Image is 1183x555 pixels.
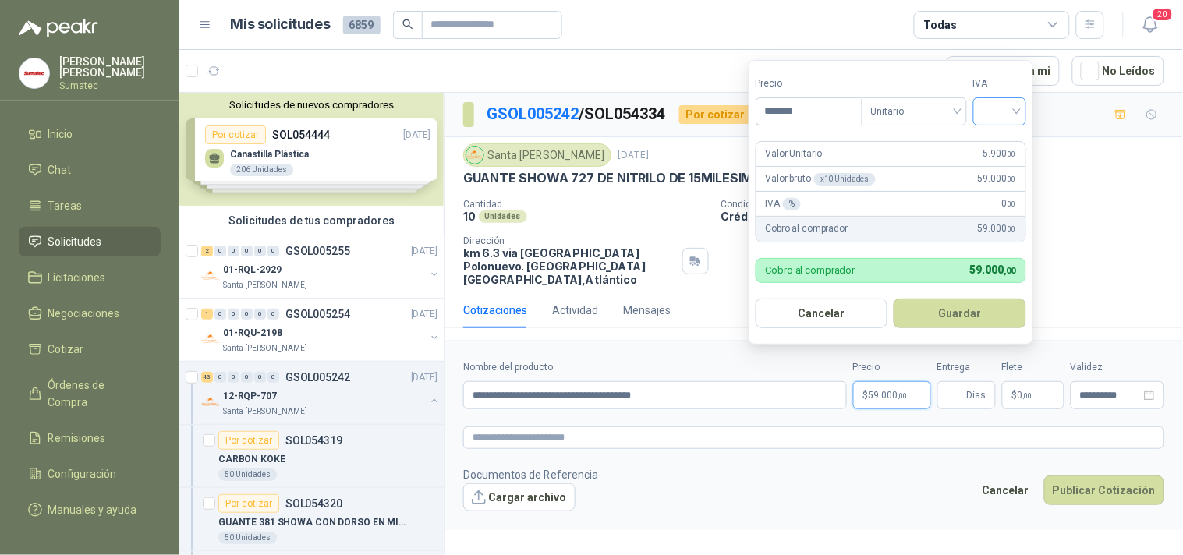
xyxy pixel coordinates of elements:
[254,309,266,320] div: 0
[1002,381,1064,409] p: $ 0,00
[19,155,161,185] a: Chat
[179,93,444,206] div: Solicitudes de nuevos compradoresPor cotizarSOL054444[DATE] Canastilla Plástica206 UnidadesPor co...
[231,13,331,36] h1: Mis solicitudes
[254,246,266,256] div: 0
[479,210,527,223] div: Unidades
[19,58,49,88] img: Company Logo
[201,267,220,285] img: Company Logo
[218,431,279,450] div: Por cotizar
[48,465,117,483] span: Configuración
[766,221,848,236] p: Cobro al comprador
[285,246,350,256] p: GSOL005255
[853,360,931,375] label: Precio
[1007,175,1016,183] span: ,00
[19,227,161,256] a: Solicitudes
[223,342,307,355] p: Santa [PERSON_NAME]
[463,483,576,511] button: Cargar archivo
[402,19,413,30] span: search
[214,246,226,256] div: 0
[285,498,342,509] p: SOL054320
[19,19,98,37] img: Logo peakr
[766,147,823,161] p: Valor Unitario
[1001,196,1015,211] span: 0
[48,161,72,179] span: Chat
[19,495,161,525] a: Manuales y ayuda
[814,173,875,186] div: x 10 Unidades
[1072,56,1164,86] button: No Leídos
[838,58,934,83] div: 1 - 50 de 996
[59,56,161,78] p: [PERSON_NAME] [PERSON_NAME]
[411,370,437,385] p: [DATE]
[48,376,146,411] span: Órdenes de Compra
[721,199,1177,210] p: Condición de pago
[48,430,106,447] span: Remisiones
[679,105,751,124] div: Por cotizar
[201,309,213,320] div: 1
[201,305,441,355] a: 1 0 0 0 0 0 GSOL005254[DATE] Company Logo01-RQU-2198Santa [PERSON_NAME]
[978,171,1016,186] span: 59.000
[721,210,1177,223] p: Crédito 60 días
[623,302,671,319] div: Mensajes
[1007,224,1016,233] span: ,00
[487,102,667,126] p: / SOL054334
[223,326,282,341] p: 01-RQU-2198
[1152,7,1174,22] span: 20
[463,246,676,286] p: km 6.3 via [GEOGRAPHIC_DATA] Polonuevo. [GEOGRAPHIC_DATA] [GEOGRAPHIC_DATA] , Atlántico
[48,197,83,214] span: Tareas
[285,309,350,320] p: GSOL005254
[19,263,161,292] a: Licitaciones
[218,494,279,513] div: Por cotizar
[223,389,277,404] p: 12-RQP-707
[1007,200,1016,208] span: ,00
[1002,360,1064,375] label: Flete
[618,148,649,163] p: [DATE]
[214,372,226,383] div: 0
[853,381,931,409] p: $59.000,00
[463,360,847,375] label: Nombre del producto
[924,16,957,34] div: Todas
[201,393,220,412] img: Company Logo
[463,302,527,319] div: Cotizaciones
[1071,360,1164,375] label: Validez
[223,263,282,277] p: 01-RQL-2929
[1012,391,1018,400] span: $
[179,206,444,235] div: Solicitudes de tus compradores
[267,246,279,256] div: 0
[463,143,611,167] div: Santa [PERSON_NAME]
[201,372,213,383] div: 43
[766,196,801,211] p: IVA
[937,360,996,375] label: Entrega
[285,435,342,446] p: SOL054319
[218,532,277,544] div: 50 Unidades
[267,309,279,320] div: 0
[1136,11,1164,39] button: 20
[871,100,958,123] span: Unitario
[201,242,441,292] a: 2 0 0 0 0 0 GSOL005255[DATE] Company Logo01-RQL-2929Santa [PERSON_NAME]
[186,99,437,111] button: Solicitudes de nuevos compradores
[463,170,753,186] p: GUANTE SHOWA 727 DE NITRILO DE 15MILESIM
[463,235,676,246] p: Dirección
[1004,266,1016,276] span: ,00
[463,199,709,210] p: Cantidad
[19,299,161,328] a: Negociaciones
[218,452,285,467] p: CARBON KOKE
[179,488,444,551] a: Por cotizarSOL054320GUANTE 381 SHOWA CON DORSO EN MICROFIBRA50 Unidades
[267,372,279,383] div: 0
[228,372,239,383] div: 0
[48,341,84,358] span: Cotizar
[19,191,161,221] a: Tareas
[978,221,1016,236] span: 59.000
[783,198,801,210] div: %
[19,334,161,364] a: Cotizar
[223,405,307,418] p: Santa [PERSON_NAME]
[201,330,220,348] img: Company Logo
[1044,475,1164,505] button: Publicar Cotización
[48,501,137,518] span: Manuales y ayuda
[463,210,476,223] p: 10
[59,81,161,90] p: Sumatec
[973,76,1026,91] label: IVA
[19,459,161,489] a: Configuración
[228,246,239,256] div: 0
[974,475,1038,505] button: Cancelar
[411,244,437,259] p: [DATE]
